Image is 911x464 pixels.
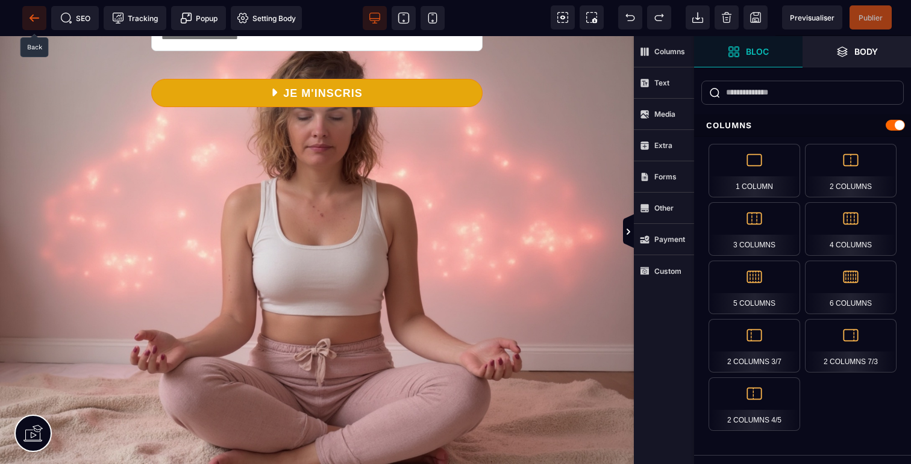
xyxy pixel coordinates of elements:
span: Previsualiser [790,13,834,22]
span: Open Blocks [694,36,803,67]
div: 2 Columns 7/3 [805,319,897,373]
div: 6 Columns [805,261,897,314]
strong: Text [654,78,669,87]
div: 4 Columns [805,202,897,256]
button: JE M'INSCRIS [151,43,483,71]
span: Open Layer Manager [803,36,911,67]
div: 2 Columns 3/7 [709,319,800,373]
span: SEO [60,12,90,24]
strong: Columns [654,47,685,56]
div: Columns [694,114,911,137]
strong: Forms [654,172,677,181]
span: Tracking [112,12,158,24]
span: View components [551,5,575,29]
span: Preview [782,5,842,29]
strong: Custom [654,267,681,276]
strong: Extra [654,141,672,150]
div: 5 Columns [709,261,800,314]
strong: Payment [654,235,685,244]
span: Screenshot [580,5,604,29]
span: Publier [859,13,883,22]
div: 3 Columns [709,202,800,256]
div: 1 Column [709,144,800,197]
div: 2 Columns 4/5 [709,377,800,431]
strong: Other [654,203,674,212]
span: Popup [180,12,218,24]
strong: Media [654,110,675,119]
strong: Body [854,47,878,56]
div: 2 Columns [805,144,897,197]
strong: Bloc [746,47,769,56]
span: Setting Body [237,12,296,24]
